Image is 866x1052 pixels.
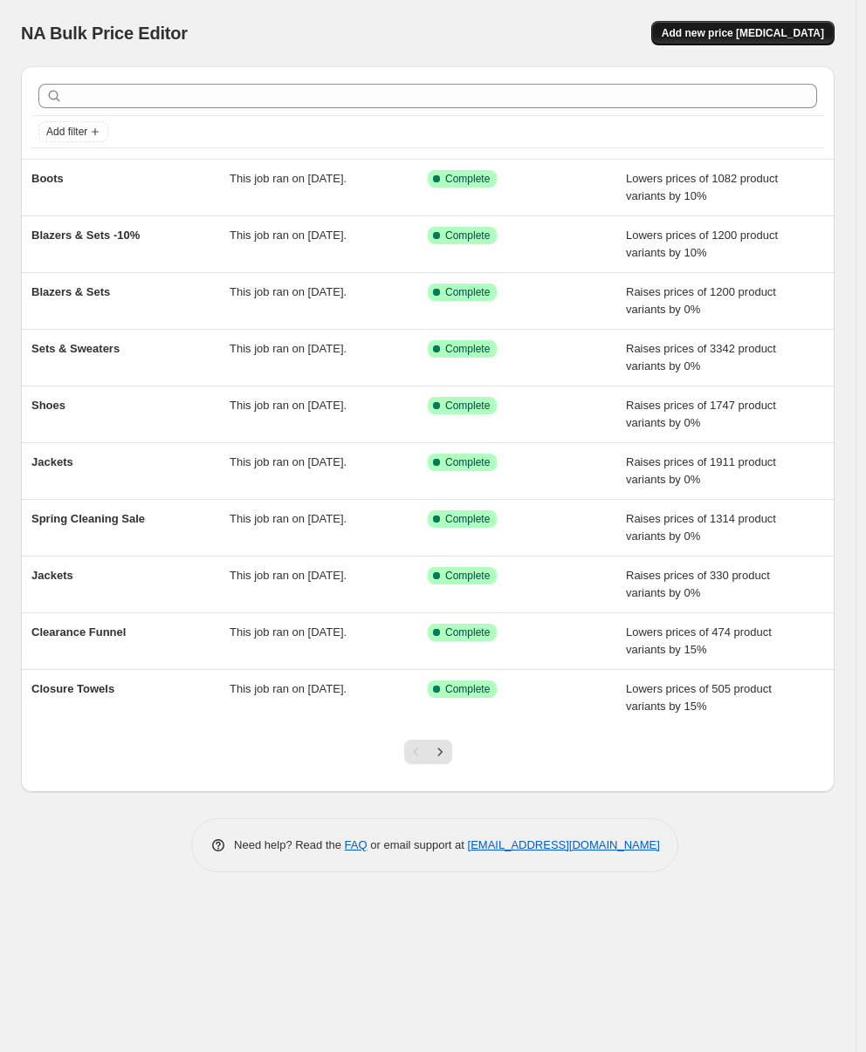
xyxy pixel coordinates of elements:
span: This job ran on [DATE]. [230,399,347,412]
span: Need help? Read the [234,838,345,851]
span: Raises prices of 1200 product variants by 0% [626,285,776,316]
span: This job ran on [DATE]. [230,512,347,525]
span: Complete [445,455,490,469]
span: Jackets [31,569,73,582]
span: Shoes [31,399,65,412]
span: Complete [445,342,490,356]
span: Add filter [46,125,87,139]
span: Add new price [MEDICAL_DATA] [662,26,824,40]
span: Complete [445,569,490,583]
span: or email support at [368,838,468,851]
span: Closure Towels [31,682,114,695]
span: Clearance Funnel [31,625,126,639]
span: Blazers & Sets [31,285,110,298]
button: Next [428,740,452,764]
span: Jackets [31,455,73,468]
a: [EMAIL_ADDRESS][DOMAIN_NAME] [468,838,660,851]
span: Complete [445,512,490,526]
span: Complete [445,285,490,299]
span: This job ran on [DATE]. [230,342,347,355]
span: Blazers & Sets -10% [31,229,140,242]
span: NA Bulk Price Editor [21,24,188,43]
span: This job ran on [DATE]. [230,172,347,185]
span: Complete [445,625,490,639]
span: Raises prices of 1911 product variants by 0% [626,455,776,486]
span: Sets & Sweaters [31,342,120,355]
span: Complete [445,682,490,696]
span: Lowers prices of 1200 product variants by 10% [626,229,778,259]
nav: Pagination [404,740,452,764]
span: Spring Cleaning Sale [31,512,145,525]
span: Lowers prices of 1082 product variants by 10% [626,172,778,202]
span: Complete [445,399,490,413]
span: This job ran on [DATE]. [230,682,347,695]
span: Complete [445,172,490,186]
button: Add filter [38,121,108,142]
span: This job ran on [DATE]. [230,229,347,242]
span: Boots [31,172,64,185]
a: FAQ [345,838,368,851]
span: Raises prices of 1314 product variants by 0% [626,512,776,543]
span: This job ran on [DATE]. [230,455,347,468]
span: Raises prices of 1747 product variants by 0% [626,399,776,429]
span: This job ran on [DATE]. [230,625,347,639]
span: Complete [445,229,490,243]
span: Raises prices of 330 product variants by 0% [626,569,770,599]
span: This job ran on [DATE]. [230,285,347,298]
span: Lowers prices of 505 product variants by 15% [626,682,772,713]
span: This job ran on [DATE]. [230,569,347,582]
button: Add new price [MEDICAL_DATA] [651,21,835,45]
span: Lowers prices of 474 product variants by 15% [626,625,772,656]
span: Raises prices of 3342 product variants by 0% [626,342,776,372]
